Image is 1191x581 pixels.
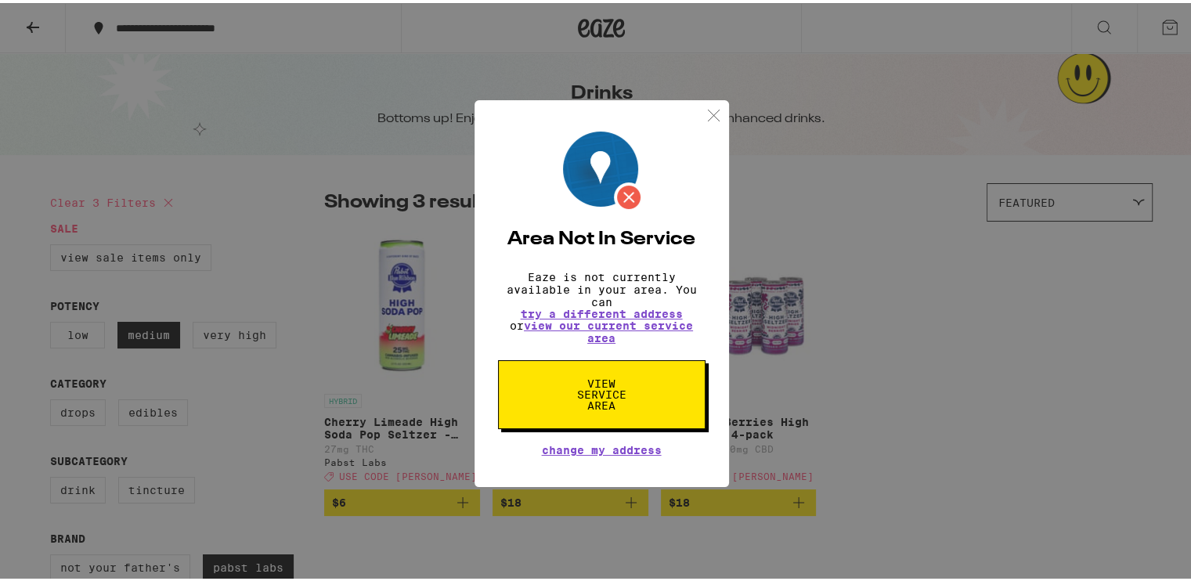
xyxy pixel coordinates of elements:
[561,375,642,408] span: View Service Area
[542,442,662,453] button: Change My Address
[524,316,693,341] a: view our current service area
[498,357,706,426] button: View Service Area
[498,268,706,341] p: Eaze is not currently available in your area. You can or
[498,374,706,387] a: View Service Area
[704,103,724,122] img: close.svg
[563,128,644,209] img: Location
[9,11,113,23] span: Hi. Need any help?
[521,305,683,316] button: try a different address
[498,227,706,246] h2: Area Not In Service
